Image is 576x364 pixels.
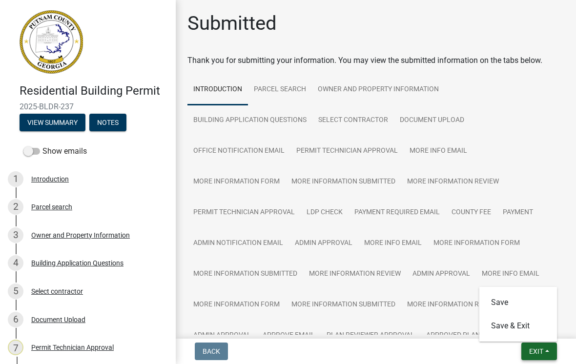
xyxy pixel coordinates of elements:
a: More Information Review [401,289,505,321]
div: 6 [8,312,23,327]
div: Building Application Questions [31,260,123,266]
a: More Info Email [476,259,545,290]
div: 3 [8,227,23,243]
span: Exit [529,347,543,355]
button: Save & Exit [479,314,557,338]
a: Parcel search [248,74,312,105]
button: Exit [521,343,557,360]
button: Save [479,291,557,314]
a: Permit Technician Approval [290,136,404,167]
img: Putnam County, Georgia [20,10,83,74]
a: Approve Email [257,320,321,351]
div: 5 [8,283,23,299]
a: Office Notification Email [187,136,290,167]
div: Document Upload [31,316,85,323]
a: Owner and Property Information [312,74,445,105]
h1: Submitted [187,12,277,35]
a: LDP Check [301,197,349,228]
div: 4 [8,255,23,271]
div: Parcel search [31,203,72,210]
div: 1 [8,171,23,187]
a: Document Upload [394,105,470,136]
a: More Information Form [187,166,286,198]
button: Notes [89,114,126,131]
a: More Information Review [401,166,505,198]
wm-modal-confirm: Notes [89,119,126,127]
div: Permit Technician Approval [31,344,114,351]
a: Building Application Questions [187,105,312,136]
a: More Information Submitted [286,289,401,321]
a: Admin Approval [187,320,257,351]
a: More Information Submitted [286,166,401,198]
a: More Information Review [303,259,407,290]
a: Approved Plan Upload [420,320,514,351]
a: More Info Email [358,228,428,259]
a: Admin Notification Email [187,228,289,259]
div: Exit [479,287,557,342]
a: Admin Approval [407,259,476,290]
a: More Information Submitted [187,259,303,290]
wm-modal-confirm: Summary [20,119,85,127]
div: Thank you for submitting your information. You may view the submitted information on the tabs below. [187,55,564,66]
div: Owner and Property Information [31,232,130,239]
div: 7 [8,340,23,355]
span: Back [203,347,220,355]
a: Payment [497,197,539,228]
h4: Residential Building Permit [20,84,168,98]
a: More Information Form [428,228,526,259]
a: Plan Reviewer Approval [321,320,420,351]
div: Introduction [31,176,69,182]
label: Show emails [23,145,87,157]
a: More Info Email [404,136,473,167]
div: Select contractor [31,288,83,295]
a: County Fee [446,197,497,228]
a: More Information Form [187,289,286,321]
a: Permit Technician Approval [187,197,301,228]
button: View Summary [20,114,85,131]
a: Select contractor [312,105,394,136]
div: 2 [8,199,23,215]
button: Back [195,343,228,360]
a: Introduction [187,74,248,105]
a: Admin Approval [289,228,358,259]
a: Payment Required Email [349,197,446,228]
span: 2025-BLDR-237 [20,102,156,111]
